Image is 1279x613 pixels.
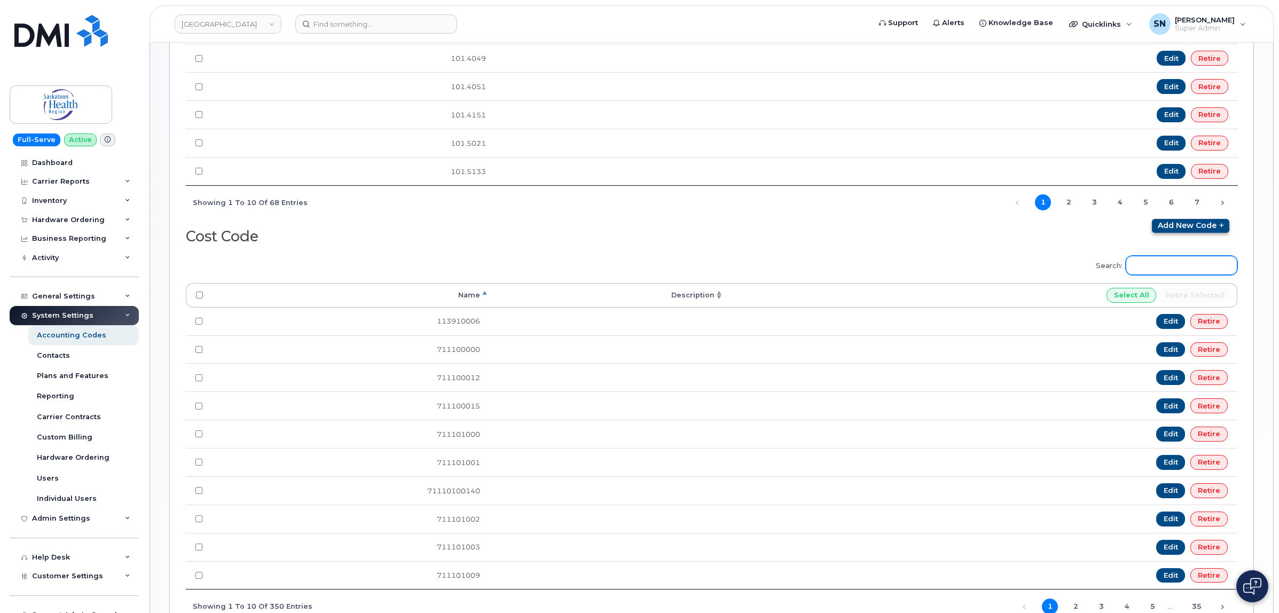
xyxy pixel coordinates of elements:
[1154,18,1166,30] span: SN
[213,129,496,157] td: 101.5021
[213,44,496,72] td: 101.4049
[1190,342,1228,357] a: Retire
[213,363,490,391] td: 711100012
[972,12,1061,34] a: Knowledge Base
[1190,512,1228,526] a: Retire
[1061,194,1077,210] a: 2
[1157,136,1186,151] a: Edit
[988,18,1053,28] span: Knowledge Base
[1190,540,1228,555] a: Retire
[888,18,918,28] span: Support
[1175,15,1235,24] span: [PERSON_NAME]
[1126,256,1237,275] input: Search:
[1156,483,1186,498] a: Edit
[1190,427,1228,442] a: Retire
[186,229,703,245] h2: Cost Code
[1191,164,1228,179] a: Retire
[1156,342,1186,357] a: Edit
[213,420,490,448] td: 711101000
[490,283,724,308] th: Description: activate to sort column ascending
[1190,568,1228,583] a: Retire
[1035,194,1051,210] a: 1
[1062,13,1140,35] div: Quicklinks
[1082,20,1121,28] span: Quicklinks
[1137,194,1154,210] a: 5
[213,533,490,561] td: 711101003
[1152,219,1229,233] a: Add new code
[186,193,308,211] div: Showing 1 to 10 of 68 entries
[1191,79,1228,94] a: Retire
[213,72,496,100] td: 101.4051
[213,448,490,476] td: 711101001
[1156,540,1186,555] a: Edit
[175,14,281,34] a: Saskatoon Health Region
[1157,164,1186,179] a: Edit
[1156,512,1186,526] a: Edit
[1156,370,1186,385] a: Edit
[213,308,490,335] td: 113910006
[213,283,490,308] th: Name: activate to sort column descending
[213,335,490,364] td: 711100000
[1163,194,1179,210] a: 6
[213,476,490,505] td: 71110100140
[1243,578,1261,595] img: Open chat
[1189,194,1205,210] a: 7
[872,12,925,34] a: Support
[1086,194,1102,210] a: 3
[213,391,490,420] td: 711100015
[1112,194,1128,210] a: 4
[1190,483,1228,498] a: Retire
[1157,107,1186,122] a: Edit
[1156,398,1186,413] a: Edit
[1175,24,1235,33] span: Super Admin
[1191,107,1228,122] a: Retire
[1191,51,1228,66] a: Retire
[213,505,490,533] td: 711101002
[295,14,457,34] input: Find something...
[1190,370,1228,385] a: Retire
[1190,398,1228,413] a: Retire
[1156,314,1186,329] a: Edit
[1160,602,1179,610] span: …
[1107,288,1157,303] input: Select All
[1156,427,1186,442] a: Edit
[925,12,972,34] a: Alerts
[1089,249,1237,279] label: Search:
[1157,79,1186,94] a: Edit
[213,561,490,590] td: 711101009
[1190,314,1228,329] a: Retire
[1009,195,1025,211] a: Previous
[1190,455,1228,470] a: Retire
[942,18,964,28] span: Alerts
[1214,195,1230,211] a: Next
[213,100,496,129] td: 101.4151
[1156,568,1186,583] a: Edit
[1191,136,1228,151] a: Retire
[1156,455,1186,470] a: Edit
[213,157,496,185] td: 101.5133
[1142,13,1253,35] div: Sabrina Nguyen
[1157,51,1186,66] a: Edit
